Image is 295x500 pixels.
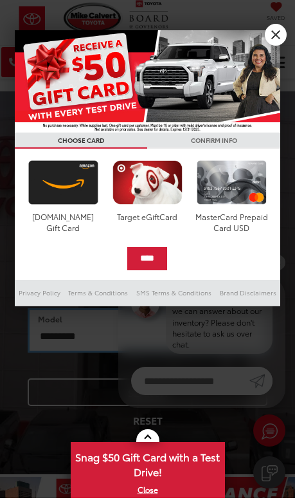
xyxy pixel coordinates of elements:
[111,162,184,207] img: targetcard.png
[26,213,100,235] div: [DOMAIN_NAME] Gift Card
[72,445,224,485] span: Snag $50 Gift Card with a Test Drive!
[15,287,64,302] a: Privacy Policy
[26,162,100,207] img: amazoncard.png
[64,287,132,302] a: Terms & Conditions
[15,134,148,151] h3: CHOOSE CARD
[195,213,269,235] div: MasterCard Prepaid Card USD
[132,287,215,302] a: SMS Terms & Conditions
[111,213,184,224] div: Target eGiftCard
[15,32,280,134] img: 55838_top_625864.jpg
[147,134,280,151] h3: CONFIRM INFO
[216,287,280,302] a: Brand Disclaimers
[195,162,269,207] img: mastercard.png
